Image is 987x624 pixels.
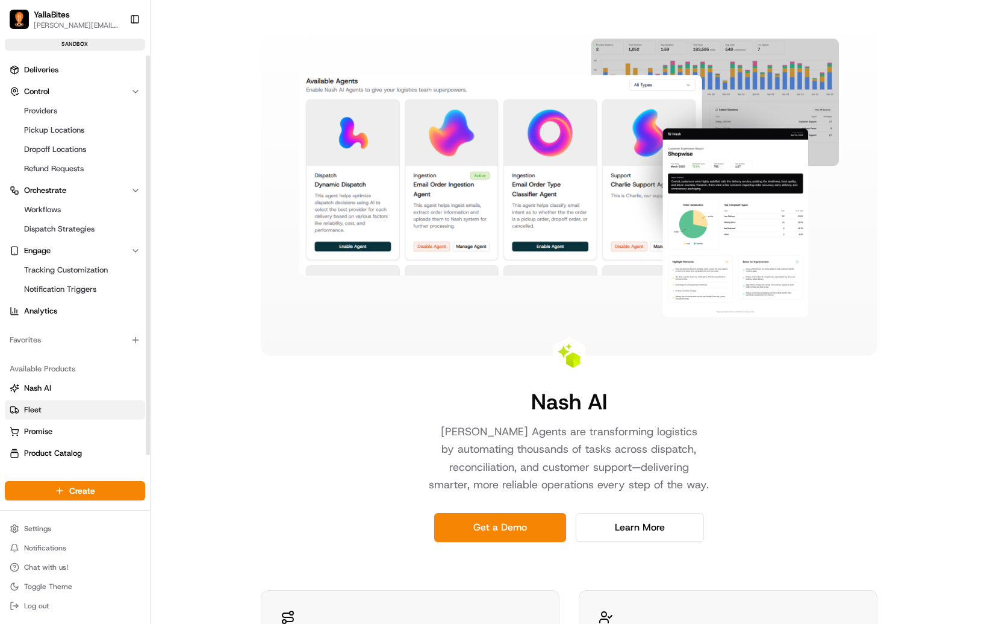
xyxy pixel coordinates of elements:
[24,426,52,437] span: Promise
[5,578,145,595] button: Toggle Theme
[19,262,131,279] a: Tracking Customization
[24,524,51,534] span: Settings
[24,106,57,116] span: Providers
[5,181,145,200] button: Orchestrate
[24,563,68,572] span: Chat with us!
[5,400,145,420] button: Fleet
[5,60,145,80] a: Deliveries
[10,470,140,481] a: Returns
[19,102,131,119] a: Providers
[557,344,581,368] img: Landing Page Icon
[41,115,198,127] div: Start new chat
[34,8,70,20] button: YallaBites
[5,39,145,51] div: sandbox
[19,201,131,218] a: Workflows
[19,160,131,177] a: Refund Requests
[69,485,95,497] span: Create
[5,301,145,321] a: Analytics
[24,601,49,611] span: Log out
[576,513,704,542] a: Learn More
[5,330,145,350] div: Favorites
[24,185,66,196] span: Orchestrate
[24,543,66,553] span: Notifications
[41,127,152,137] div: We're available if you need us!
[24,405,42,415] span: Fleet
[5,481,145,500] button: Create
[5,465,145,485] button: Returns
[5,379,145,398] button: Nash AI
[10,405,140,415] a: Fleet
[5,5,125,34] button: YallaBitesYallaBites[PERSON_NAME][EMAIL_ADDRESS][DOMAIN_NAME]
[12,12,36,36] img: Nash
[5,241,145,260] button: Engage
[5,82,145,101] button: Control
[120,204,146,213] span: Pylon
[415,423,723,494] p: [PERSON_NAME] Agents are transforming logistics by automating thousands of tasks across dispatch,...
[5,359,145,379] div: Available Products
[10,10,29,29] img: YallaBites
[19,122,131,139] a: Pickup Locations
[5,520,145,537] button: Settings
[10,426,140,437] a: Promise
[24,448,82,459] span: Product Catalog
[12,115,34,137] img: 1736555255976-a54dd68f-1ca7-489b-9aae-adbdc363a1c4
[531,389,607,414] h1: Nash AI
[12,176,22,186] div: 📗
[97,170,198,192] a: 💻API Documentation
[5,559,145,576] button: Chat with us!
[24,175,92,187] span: Knowledge Base
[24,144,86,155] span: Dropoff Locations
[24,284,96,295] span: Notification Triggers
[24,470,51,481] span: Returns
[24,582,72,591] span: Toggle Theme
[10,448,140,459] a: Product Catalog
[24,163,84,174] span: Refund Requests
[5,422,145,441] button: Promise
[205,119,219,133] button: Start new chat
[10,383,140,394] a: Nash AI
[114,175,193,187] span: API Documentation
[434,513,566,542] a: Get a Demo
[24,125,84,136] span: Pickup Locations
[5,540,145,556] button: Notifications
[85,204,146,213] a: Powered byPylon
[34,20,120,30] button: [PERSON_NAME][EMAIL_ADDRESS][DOMAIN_NAME]
[24,224,95,235] span: Dispatch Strategies
[31,78,217,90] input: Got a question? Start typing here...
[24,265,108,276] span: Tracking Customization
[24,245,51,256] span: Engage
[102,176,111,186] div: 💻
[19,221,131,238] a: Dispatch Strategies
[5,444,145,463] button: Product Catalog
[24,383,51,394] span: Nash AI
[299,39,839,317] img: Landing Page Image
[12,48,219,68] p: Welcome 👋
[5,597,145,614] button: Log out
[24,86,49,97] span: Control
[24,306,57,317] span: Analytics
[24,65,58,75] span: Deliveries
[19,281,131,298] a: Notification Triggers
[19,141,131,158] a: Dropoff Locations
[24,204,61,215] span: Workflows
[7,170,97,192] a: 📗Knowledge Base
